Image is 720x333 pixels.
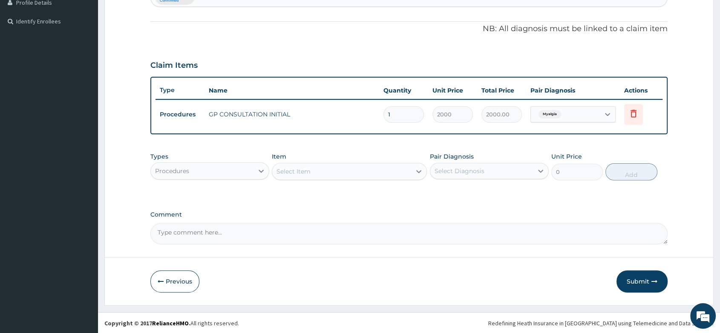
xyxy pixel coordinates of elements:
span: Myalgia [539,110,561,119]
th: Actions [620,82,662,99]
th: Name [204,82,379,99]
h3: Claim Items [150,61,198,70]
button: Add [605,163,657,180]
td: GP CONSULTATION INITIAL [204,106,379,123]
th: Type [156,82,204,98]
label: Comment [150,211,668,218]
div: Redefining Heath Insurance in [GEOGRAPHIC_DATA] using Telemedicine and Data Science! [488,319,714,327]
label: Item [272,152,286,161]
label: Types [150,153,168,160]
div: Minimize live chat window [140,4,160,25]
label: Pair Diagnosis [430,152,474,161]
a: RelianceHMO [152,319,189,327]
strong: Copyright © 2017 . [104,319,190,327]
th: Total Price [477,82,526,99]
label: Unit Price [551,152,582,161]
th: Unit Price [428,82,477,99]
textarea: Type your message and hit 'Enter' [4,233,162,263]
div: Select Diagnosis [435,167,484,175]
th: Pair Diagnosis [526,82,620,99]
div: Procedures [155,167,189,175]
button: Submit [616,270,668,292]
span: We're online! [49,107,118,194]
img: d_794563401_company_1708531726252_794563401 [16,43,35,64]
div: Chat with us now [44,48,143,59]
td: Procedures [156,107,204,122]
p: NB: All diagnosis must be linked to a claim item [150,23,668,35]
div: Select Item [276,167,311,176]
button: Previous [150,270,199,292]
th: Quantity [379,82,428,99]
